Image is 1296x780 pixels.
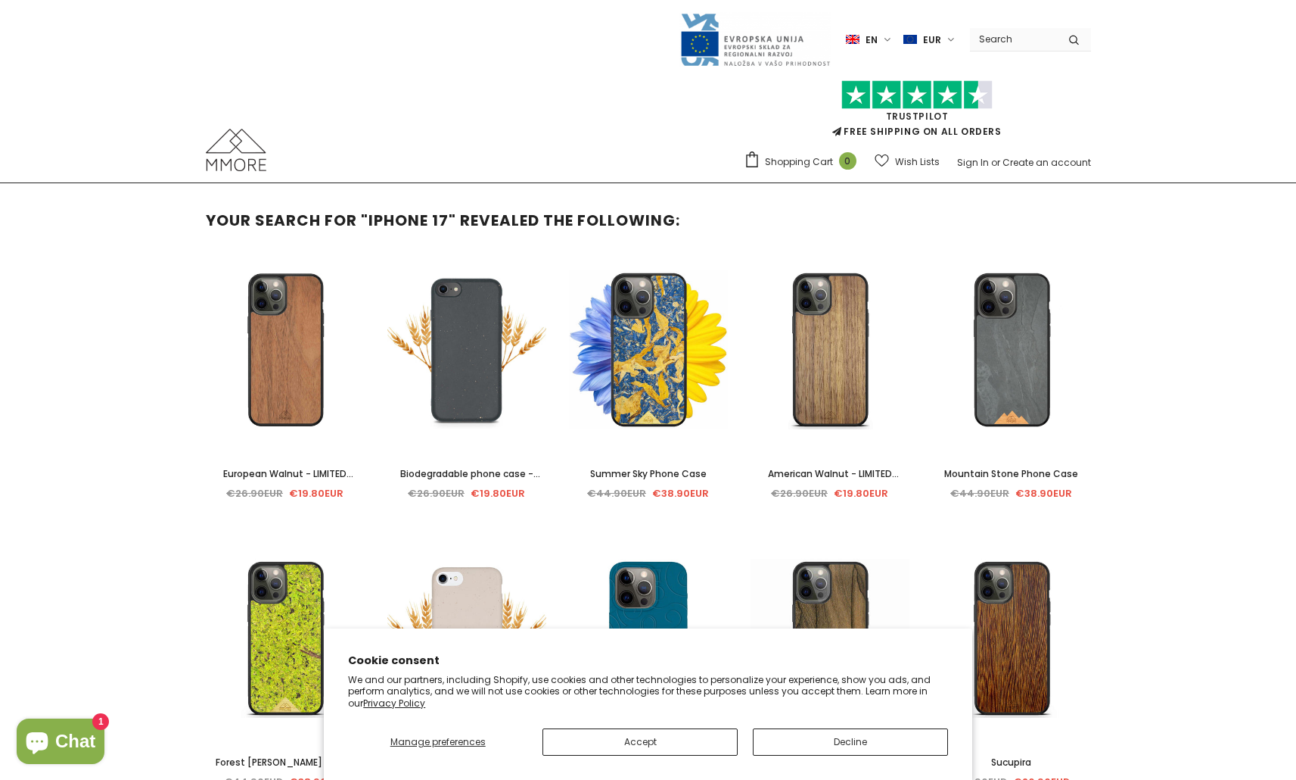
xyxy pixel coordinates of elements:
span: European Walnut - LIMITED EDITION [223,467,353,497]
span: €26.90EUR [771,486,828,501]
img: i-lang-1.png [846,33,859,46]
span: FREE SHIPPING ON ALL ORDERS [744,87,1091,138]
span: €19.80EUR [289,486,343,501]
inbox-online-store-chat: Shopify online store chat [12,719,109,768]
img: Javni Razpis [679,12,831,67]
h2: Cookie consent [348,653,948,669]
span: or [991,156,1000,169]
a: Wish Lists [875,148,940,175]
a: Biodegradable phone case - Black [387,466,546,482]
span: €19.80EUR [471,486,525,501]
span: Wish Lists [895,154,940,170]
p: We and our partners, including Shopify, use cookies and other technologies to personalize your ex... [348,674,948,710]
a: Trustpilot [886,110,949,123]
a: American Walnut - LIMITED EDITION [751,466,909,482]
span: €38.90EUR [652,486,709,501]
span: €26.90EUR [408,486,465,501]
span: €26.90EUR [226,486,283,501]
span: €19.80EUR [834,486,888,501]
button: Accept [542,729,738,756]
span: Biodegradable phone case - Black [400,467,540,497]
a: Summer Sky Phone Case [569,466,728,482]
a: Create an account [1002,156,1091,169]
img: Trust Pilot Stars [841,80,993,110]
a: Shopping Cart 0 [744,151,864,173]
a: Sucupira [932,754,1091,771]
span: American Walnut - LIMITED EDITION [768,467,899,497]
span: €38.90EUR [1015,486,1072,501]
a: Javni Razpis [679,33,831,45]
span: Your search for [206,210,357,231]
span: Manage preferences [390,735,486,748]
span: en [866,33,878,48]
span: 0 [839,152,856,170]
img: MMORE Cases [206,129,266,171]
a: Forest [PERSON_NAME] Phone Case [206,754,365,771]
a: Sign In [957,156,989,169]
span: Mountain Stone Phone Case [944,467,1078,480]
span: €44.90EUR [587,486,646,501]
span: €44.90EUR [950,486,1009,501]
span: EUR [923,33,941,48]
span: revealed the following: [460,210,680,231]
input: Search Site [970,28,1057,50]
span: Shopping Cart [765,154,833,170]
strong: "iphone 17" [361,210,456,231]
a: Mountain Stone Phone Case [932,466,1091,482]
button: Decline [753,729,948,756]
a: European Walnut - LIMITED EDITION [206,466,365,482]
span: Summer Sky Phone Case [590,467,707,480]
button: Manage preferences [348,729,527,756]
a: Privacy Policy [363,697,425,710]
span: Sucupira [991,756,1031,769]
